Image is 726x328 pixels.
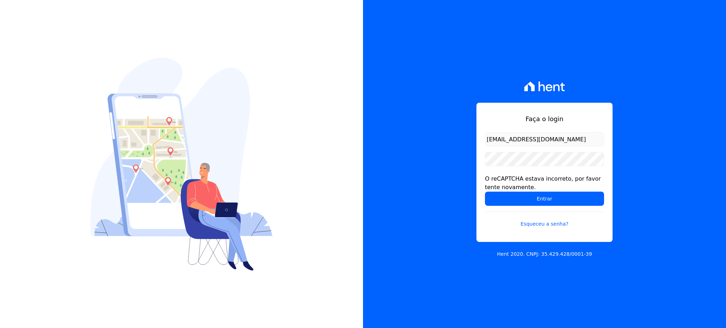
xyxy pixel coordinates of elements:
div: O reCAPTCHA estava incorreto, por favor tente novamente. [485,175,604,192]
input: Entrar [485,192,604,206]
input: Email [485,132,604,146]
a: Esqueceu a senha? [485,211,604,228]
img: Login [90,58,273,271]
h1: Faça o login [485,114,604,124]
p: Hent 2020. CNPJ: 35.429.428/0001-39 [497,250,592,258]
